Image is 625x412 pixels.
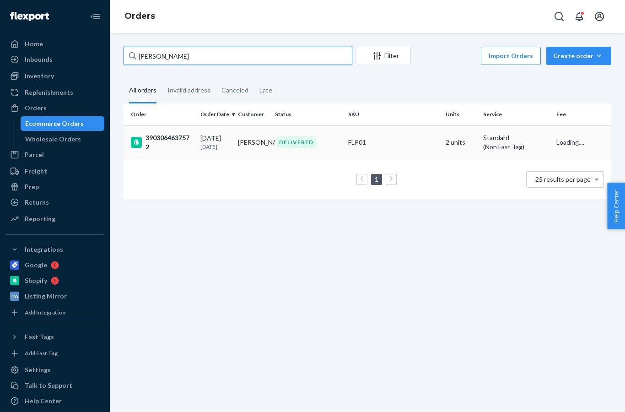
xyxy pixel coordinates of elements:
[5,289,104,304] a: Listing Mirror
[5,101,104,115] a: Orders
[5,211,104,226] a: Reporting
[25,167,47,176] div: Freight
[553,125,611,159] td: Loading....
[25,396,62,406] div: Help Center
[25,276,47,285] div: Shopify
[481,47,541,65] button: Import Orders
[200,143,231,151] p: [DATE]
[590,7,609,26] button: Open account menu
[5,195,104,210] a: Returns
[25,39,43,49] div: Home
[25,182,39,191] div: Prep
[5,394,104,408] a: Help Center
[5,52,104,67] a: Inbounds
[5,85,104,100] a: Replenishments
[25,349,58,357] div: Add Fast Tag
[483,142,549,152] div: (Non Fast Tag)
[271,103,345,125] th: Status
[234,125,272,159] td: [PERSON_NAME]
[25,365,51,374] div: Settings
[25,309,65,316] div: Add Integration
[442,125,480,159] td: 2 units
[5,258,104,272] a: Google
[25,292,67,301] div: Listing Mirror
[5,147,104,162] a: Parcel
[5,69,104,83] a: Inventory
[129,78,156,103] div: All orders
[167,78,210,102] div: Invalid address
[5,363,104,377] a: Settings
[480,103,553,125] th: Service
[358,51,410,60] div: Filter
[546,47,611,65] button: Create order
[238,110,268,118] div: Customer
[5,179,104,194] a: Prep
[25,381,72,390] div: Talk to Support
[358,47,411,65] button: Filter
[275,136,318,148] div: DELIVERED
[10,12,49,21] img: Flexport logo
[259,78,272,102] div: Late
[124,11,155,21] a: Orders
[553,51,604,60] div: Create order
[117,3,162,30] ol: breadcrumbs
[553,103,611,125] th: Fee
[124,47,352,65] input: Search orders
[25,135,81,144] div: Wholesale Orders
[5,378,104,393] a: Talk to Support
[86,7,104,26] button: Close Navigation
[345,103,442,125] th: SKU
[5,273,104,288] a: Shopify
[5,330,104,344] button: Fast Tags
[535,175,591,183] span: 25 results per page
[570,7,588,26] button: Open notifications
[25,103,47,113] div: Orders
[25,71,54,81] div: Inventory
[221,78,248,102] div: Canceled
[25,245,63,254] div: Integrations
[442,103,480,125] th: Units
[348,138,438,147] div: FLP01
[25,214,55,223] div: Reporting
[131,133,193,152] div: 3903064637572
[197,103,234,125] th: Order Date
[25,150,44,159] div: Parcel
[21,132,105,146] a: Wholesale Orders
[607,183,625,229] button: Help Center
[25,198,49,207] div: Returns
[5,242,104,257] button: Integrations
[5,348,104,359] a: Add Fast Tag
[124,103,197,125] th: Order
[25,260,47,270] div: Google
[21,116,105,131] a: Ecommerce Orders
[5,37,104,51] a: Home
[483,133,549,142] p: Standard
[25,55,53,64] div: Inbounds
[25,119,84,128] div: Ecommerce Orders
[550,7,568,26] button: Open Search Box
[5,164,104,179] a: Freight
[373,175,380,183] a: Page 1 is your current page
[25,88,73,97] div: Replenishments
[5,307,104,318] a: Add Integration
[200,134,231,151] div: [DATE]
[25,332,54,342] div: Fast Tags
